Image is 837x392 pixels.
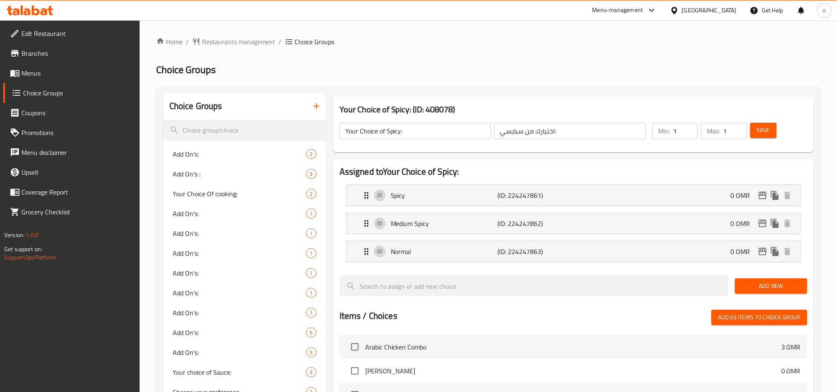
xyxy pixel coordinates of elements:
p: 0 OMR [781,366,801,376]
h2: Assigned to Your Choice of Spicy: [340,166,807,178]
div: Your Choice Of cooking:2 [163,184,326,204]
span: Upsell [21,167,133,177]
button: edit [756,245,769,258]
button: delete [781,189,794,202]
span: Add On's: [173,288,306,298]
div: Add On's:1 [163,223,326,243]
a: Support.OpsPlatform [4,252,57,263]
li: Expand [340,209,807,238]
div: Add On's:5 [163,342,326,362]
div: Add On's:1 [163,204,326,223]
div: Menu-management [592,5,643,15]
p: 0 OMR [730,190,756,200]
span: 5 [307,329,316,337]
p: (ID: 224247863) [497,247,568,257]
a: Upsell [3,162,140,182]
span: Add On's: [173,308,306,318]
span: 1.0.0 [26,230,38,240]
div: Add On's :3 [163,164,326,184]
button: duplicate [769,245,781,258]
span: Get support on: [4,244,42,254]
p: 3 OMR [781,342,801,352]
span: Add New [742,281,801,291]
span: [PERSON_NAME] [365,366,781,376]
div: Add On's:1 [163,263,326,283]
span: Add On's: [173,149,306,159]
li: / [186,37,189,47]
div: Choices [306,228,316,238]
span: Add (0) items to choice group [718,312,801,323]
p: Min: [658,126,670,136]
input: search [340,276,728,297]
div: Expand [347,213,800,234]
span: n [823,6,826,15]
p: (ID: 224247861) [497,190,568,200]
span: Add On's: [173,248,306,258]
a: Coupons [3,103,140,123]
p: (ID: 224247862) [497,219,568,228]
span: Branches [21,48,133,58]
span: 1 [307,269,316,277]
span: Add On's: [173,268,306,278]
span: 5 [307,349,316,356]
div: Add On's:5 [163,323,326,342]
p: Spicy [391,190,497,200]
span: Version: [4,230,24,240]
span: Add On's: [173,328,306,337]
p: Medium Spicy [391,219,497,228]
span: 1 [307,309,316,317]
button: delete [781,217,794,230]
span: Add On's: [173,209,306,219]
div: Choices [306,268,316,278]
p: 0 OMR [730,247,756,257]
span: 1 [307,210,316,218]
div: Choices [306,328,316,337]
p: Max: [707,126,720,136]
a: Branches [3,43,140,63]
span: 3 [307,368,316,376]
span: Coupons [21,108,133,118]
span: 1 [307,230,316,238]
p: Normal [391,247,497,257]
span: Choice Groups [156,60,216,79]
a: Choice Groups [3,83,140,103]
div: [GEOGRAPHIC_DATA] [682,6,737,15]
span: Grocery Checklist [21,207,133,217]
a: Coverage Report [3,182,140,202]
span: Add On's : [173,169,306,179]
li: / [279,37,282,47]
div: Choices [306,248,316,258]
nav: breadcrumb [156,37,820,47]
span: 1 [307,249,316,257]
div: Choices [306,149,316,159]
span: Your Choice Of cooking: [173,189,306,199]
h2: Items / Choices [340,310,397,322]
div: Choices [306,209,316,219]
input: search [163,120,326,141]
h3: Your Choice of Spicy: (ID: 408078) [340,103,807,116]
span: Your choice of Sauce: [173,367,306,377]
div: Add On's:1 [163,303,326,323]
span: Add On's: [173,347,306,357]
div: Add On's:1 [163,283,326,303]
span: Choice Groups [295,37,335,47]
a: Promotions [3,123,140,143]
button: Add New [735,278,807,294]
span: Save [757,125,770,135]
a: Menu disclaimer [3,143,140,162]
span: Select choice [346,362,364,380]
span: Menu disclaimer [21,147,133,157]
a: Edit Restaurant [3,24,140,43]
span: Select choice [346,338,364,356]
span: Add On's: [173,228,306,238]
li: Expand [340,181,807,209]
span: Edit Restaurant [21,29,133,38]
button: delete [781,245,794,258]
a: Menus [3,63,140,83]
button: edit [756,217,769,230]
p: 0 OMR [730,219,756,228]
button: Save [750,123,777,138]
div: Choices [306,308,316,318]
a: Home [156,37,183,47]
span: 3 [307,170,316,178]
